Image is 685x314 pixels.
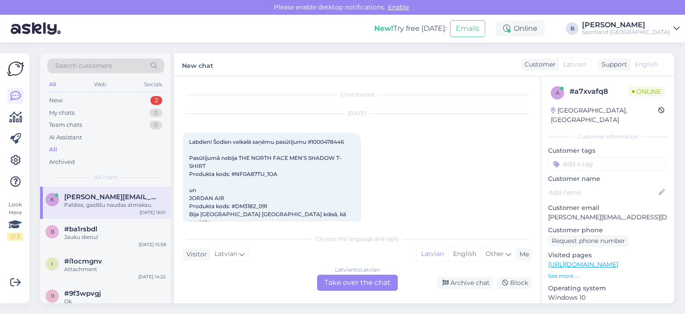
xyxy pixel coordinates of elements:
[64,201,166,209] div: Paldies, gaidīšu naudas atmaksu.
[548,293,667,302] p: Windows 10
[49,96,62,105] div: New
[548,146,667,155] p: Customer tags
[138,273,166,280] div: [DATE] 14:22
[64,225,97,233] span: #ba1rsbdl
[335,266,380,274] div: Latvian to Latvian
[548,260,618,268] a: [URL][DOMAIN_NAME]
[7,201,23,241] div: Look Here
[486,250,504,258] span: Other
[563,60,586,69] span: Latvian
[139,241,166,248] div: [DATE] 15:58
[49,121,82,130] div: Team chats
[51,260,53,267] span: i
[189,138,347,242] span: Labdien! Šodien veikalā saņēmu pasūtījumu #1000478446 Pasūtījumā nebija THE NORTH FACE MEN’S SHAD...
[548,133,667,141] div: Customer information
[142,79,164,90] div: Socials
[49,145,57,154] div: All
[49,109,74,117] div: My chats
[182,59,213,71] label: New chat
[548,272,667,280] p: See more ...
[150,96,162,105] div: 2
[521,60,556,69] div: Customer
[635,60,658,69] span: English
[183,91,532,99] div: Chat started
[50,228,54,235] span: b
[95,173,117,181] span: All chats
[582,29,670,36] div: Sportland [GEOGRAPHIC_DATA]
[628,87,664,96] span: Online
[140,209,166,216] div: [DATE] 16:51
[374,23,446,34] div: Try free [DATE]:
[183,109,532,117] div: [DATE]
[569,86,628,97] div: # a7xvafq8
[385,3,412,11] span: Enable
[437,277,493,289] div: Archive chat
[183,235,532,243] div: Choose the language and reply
[548,226,667,235] p: Customer phone
[64,289,101,297] span: #9f3wpvgj
[149,121,162,130] div: 0
[448,247,481,261] div: English
[582,21,670,29] div: [PERSON_NAME]
[598,60,627,69] div: Support
[548,284,667,293] p: Operating system
[64,193,157,201] span: kalderovskis@gmail.com
[548,235,629,247] div: Request phone number
[548,174,667,184] p: Customer name
[548,157,667,171] input: Add a tag
[64,297,166,306] div: Ok
[566,22,578,35] div: B
[549,188,657,197] input: Add name
[496,21,545,37] div: Online
[64,265,166,273] div: Attachment
[548,213,667,222] p: [PERSON_NAME][EMAIL_ADDRESS][DOMAIN_NAME]
[582,21,680,36] a: [PERSON_NAME]Sportland [GEOGRAPHIC_DATA]
[49,133,82,142] div: AI Assistant
[64,257,102,265] span: #i1ocmgnv
[149,109,162,117] div: 0
[450,20,485,37] button: Emails
[51,293,54,299] span: 9
[417,247,448,261] div: Latvian
[49,158,75,167] div: Archived
[548,251,667,260] p: Visited pages
[50,196,54,203] span: k
[55,61,112,71] span: Search customers
[374,24,393,33] b: New!
[183,250,207,259] div: Visitor
[516,250,529,259] div: Me
[47,79,58,90] div: All
[64,233,166,241] div: Jauku dienu!
[215,249,237,259] span: Latvian
[551,106,658,125] div: [GEOGRAPHIC_DATA], [GEOGRAPHIC_DATA]
[497,277,532,289] div: Block
[92,79,108,90] div: Web
[7,60,24,77] img: Askly Logo
[317,275,398,291] div: Take over the chat
[548,203,667,213] p: Customer email
[556,89,560,96] span: a
[7,233,23,241] div: 2 / 3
